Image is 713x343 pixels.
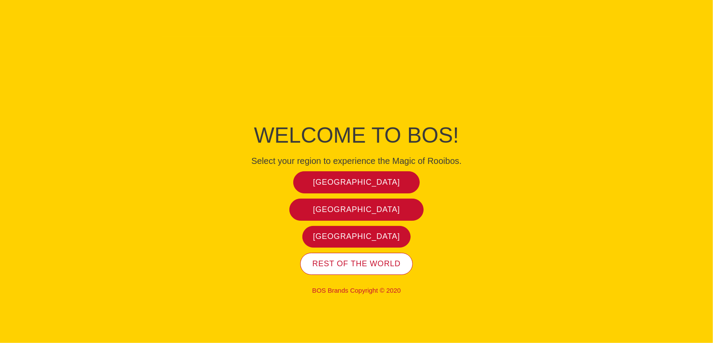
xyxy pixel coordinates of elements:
[162,120,551,150] h1: Welcome to BOS!
[293,171,420,193] a: [GEOGRAPHIC_DATA]
[313,232,400,242] span: [GEOGRAPHIC_DATA]
[313,205,400,215] span: [GEOGRAPHIC_DATA]
[289,199,424,221] a: [GEOGRAPHIC_DATA]
[324,46,389,111] img: Bos Brands
[302,226,411,248] a: [GEOGRAPHIC_DATA]
[162,156,551,166] h4: Select your region to experience the Magic of Rooibos.
[300,253,413,275] a: Rest of the world
[313,177,400,187] span: [GEOGRAPHIC_DATA]
[312,259,401,269] span: Rest of the world
[162,287,551,294] p: BOS Brands Copyright © 2020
